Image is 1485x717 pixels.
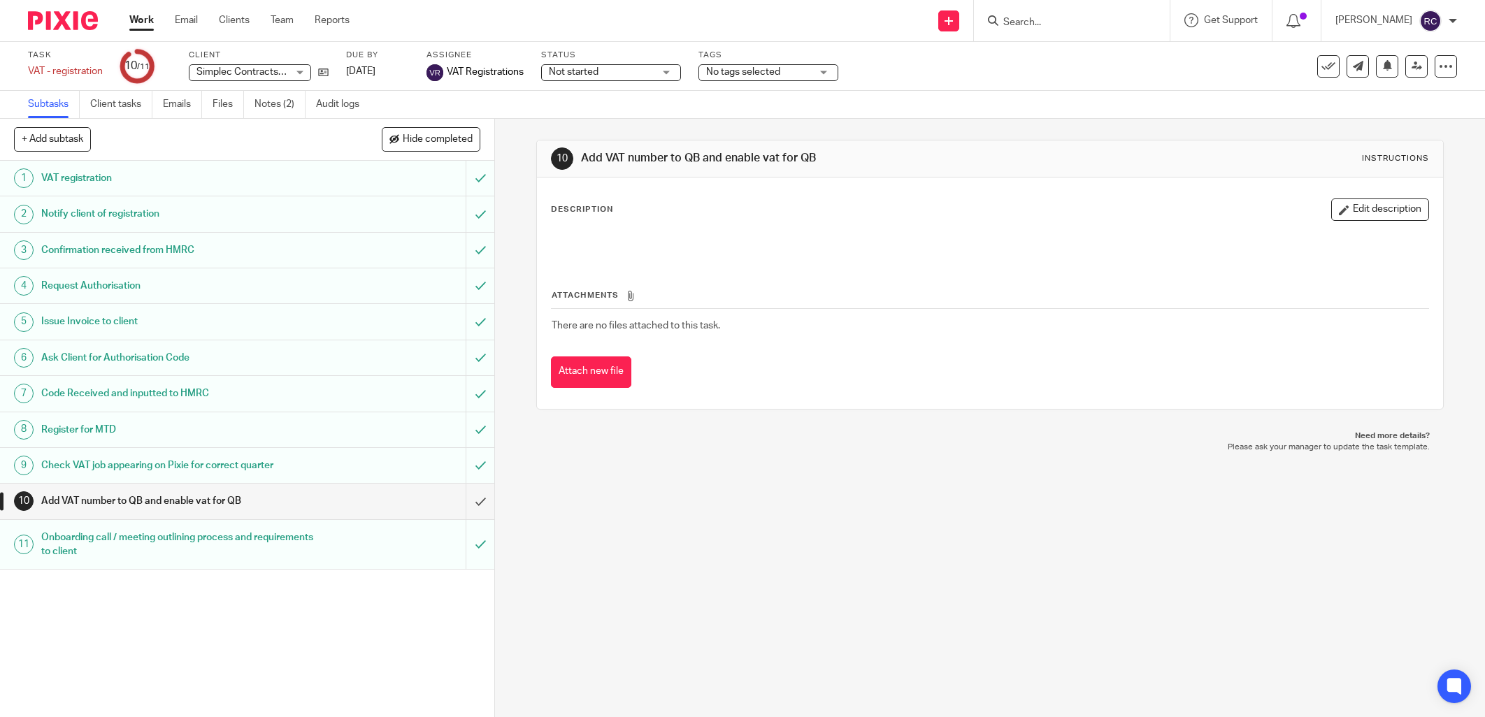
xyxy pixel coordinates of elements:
label: Assignee [426,50,524,61]
span: Simplec Contracts Ltd [196,67,295,77]
span: Get Support [1204,15,1258,25]
a: Clients [219,13,250,27]
h1: VAT registration [41,168,315,189]
button: + Add subtask [14,127,91,151]
img: svg%3E [1419,10,1442,32]
div: Instructions [1362,153,1429,164]
div: 8 [14,420,34,440]
div: 10 [551,147,573,170]
h1: Ask Client for Authorisation Code [41,347,315,368]
label: Status [541,50,681,61]
a: Reports [315,13,350,27]
a: Files [213,91,244,118]
p: Need more details? [550,430,1430,442]
div: VAT - registration [28,64,103,78]
div: 9 [14,456,34,475]
div: 1 [14,168,34,188]
div: 7 [14,384,34,403]
h1: Issue Invoice to client [41,311,315,332]
p: Description [551,204,613,215]
button: Edit description [1331,198,1429,221]
h1: Notify client of registration [41,203,315,224]
label: Task [28,50,103,61]
h1: Check VAT job appearing on Pixie for correct quarter [41,455,315,476]
span: Not started [549,67,598,77]
button: Attach new file [551,356,631,388]
img: Pixie [28,11,98,30]
a: Emails [163,91,202,118]
p: [PERSON_NAME] [1335,13,1412,27]
h1: Register for MTD [41,419,315,440]
div: 10 [124,58,150,74]
label: Due by [346,50,409,61]
h1: Add VAT number to QB and enable vat for QB [41,491,315,512]
a: Notes (2) [254,91,306,118]
p: Please ask your manager to update the task template. [550,442,1430,453]
span: [DATE] [346,66,375,76]
a: Team [271,13,294,27]
label: Client [189,50,329,61]
h1: Onboarding call / meeting outlining process and requirements to client [41,527,315,563]
span: Attachments [552,291,619,299]
span: VAT Registrations [447,65,524,79]
input: Search [1002,17,1128,29]
div: 6 [14,348,34,368]
label: Tags [698,50,838,61]
a: Email [175,13,198,27]
div: 3 [14,240,34,260]
h1: Add VAT number to QB and enable vat for QB [581,151,1020,166]
div: 4 [14,276,34,296]
span: Hide completed [403,134,473,145]
a: Subtasks [28,91,80,118]
span: There are no files attached to this task. [552,321,720,331]
div: 10 [14,491,34,511]
h1: Confirmation received from HMRC [41,240,315,261]
h1: Code Received and inputted to HMRC [41,383,315,404]
a: Audit logs [316,91,370,118]
div: 11 [14,535,34,554]
span: No tags selected [706,67,780,77]
div: 2 [14,205,34,224]
img: svg%3E [426,64,443,81]
button: Hide completed [382,127,480,151]
a: Work [129,13,154,27]
small: /11 [137,63,150,71]
h1: Request Authorisation [41,275,315,296]
a: Client tasks [90,91,152,118]
div: 5 [14,312,34,332]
